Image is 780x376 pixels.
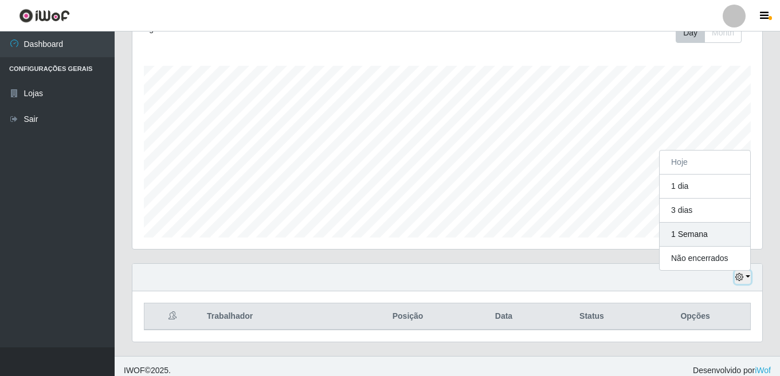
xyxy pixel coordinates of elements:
[464,303,543,330] th: Data
[660,199,750,223] button: 3 dias
[676,23,705,43] button: Day
[704,23,742,43] button: Month
[200,303,351,330] th: Trabalhador
[660,223,750,247] button: 1 Semana
[19,9,70,23] img: CoreUI Logo
[660,151,750,175] button: Hoje
[660,247,750,270] button: Não encerrados
[640,303,750,330] th: Opções
[660,175,750,199] button: 1 dia
[351,303,464,330] th: Posição
[755,366,771,375] a: iWof
[676,23,751,43] div: Toolbar with button groups
[543,303,640,330] th: Status
[124,366,145,375] span: IWOF
[676,23,742,43] div: First group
